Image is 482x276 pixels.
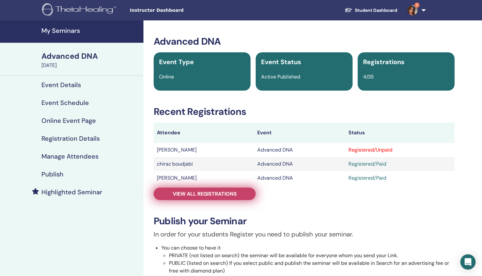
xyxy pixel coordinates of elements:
[41,51,140,62] div: Advanced DNA
[41,27,140,34] h4: My Seminars
[345,123,455,143] th: Status
[254,123,345,143] th: Event
[154,36,455,47] h3: Advanced DNA
[363,58,405,66] span: Registrations
[159,58,194,66] span: Event Type
[169,259,455,275] li: PUBLIC (listed on search) If you select public and publish the seminar will be available in Searc...
[154,229,455,239] p: In order for your students Register you need to publish your seminar.
[254,157,345,171] td: Advanced DNA
[348,146,451,154] div: Registered/Unpaid
[130,7,225,14] span: Instructor Dashboard
[38,51,143,69] a: Advanced DNA[DATE]
[41,153,99,160] h4: Manage Attendees
[261,58,301,66] span: Event Status
[41,81,81,89] h4: Event Details
[41,62,140,69] div: [DATE]
[41,188,102,196] h4: Highlighted Seminar
[345,7,352,13] img: graduation-cap-white.svg
[41,170,63,178] h4: Publish
[154,106,455,117] h3: Recent Registrations
[161,244,455,275] li: You can choose to have it
[154,215,455,227] h3: Publish your Seminar
[154,171,254,185] td: [PERSON_NAME]
[407,5,418,15] img: default.jpg
[340,4,402,16] a: Student Dashboard
[41,117,96,124] h4: Online Event Page
[42,3,118,18] img: logo.png
[154,188,256,200] a: View all registrations
[460,254,476,270] div: Open Intercom Messenger
[169,252,455,259] li: PRIVATE (not listed on search) the seminar will be available for everyone whom you send your Link.
[41,99,89,107] h4: Event Schedule
[363,73,374,80] span: 4/35
[154,123,254,143] th: Attendee
[41,135,100,142] h4: Registration Details
[159,73,174,80] span: Online
[254,143,345,157] td: Advanced DNA
[261,73,300,80] span: Active Published
[254,171,345,185] td: Advanced DNA
[348,174,451,182] div: Registered/Paid
[348,160,451,168] div: Registered/Paid
[173,190,237,197] span: View all registrations
[414,3,420,8] span: 5
[154,157,254,171] td: chiraz boudjabi
[154,143,254,157] td: [PERSON_NAME]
